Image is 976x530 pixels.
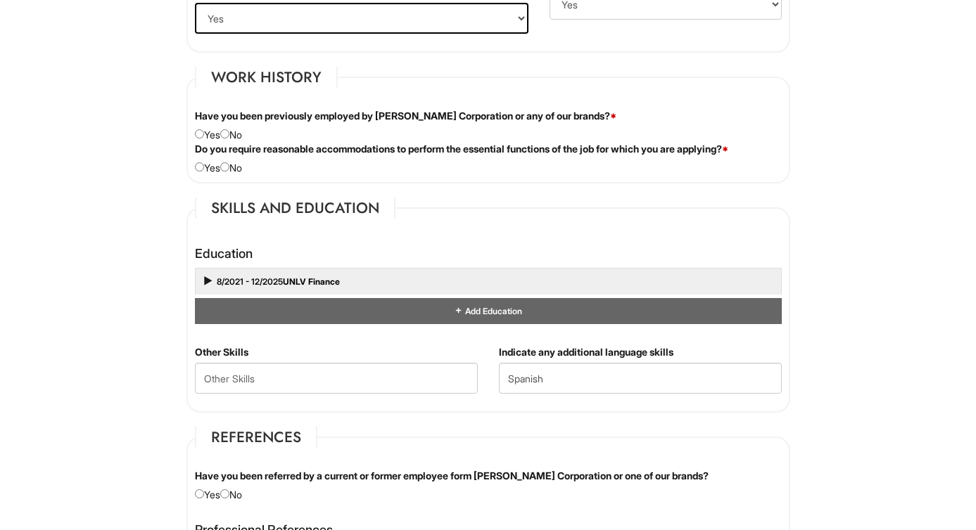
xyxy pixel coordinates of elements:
label: Do you require reasonable accommodations to perform the essential functions of the job for which ... [195,142,728,156]
div: Yes No [184,469,792,502]
label: Other Skills [195,345,248,359]
div: Yes No [184,109,792,142]
legend: References [195,427,317,448]
input: Additional Language Skills [499,363,782,394]
label: Have you been referred by a current or former employee form [PERSON_NAME] Corporation or one of o... [195,469,709,483]
label: Indicate any additional language skills [499,345,673,359]
select: (Yes / No) [195,3,528,34]
h4: Education [195,247,782,261]
label: Have you been previously employed by [PERSON_NAME] Corporation or any of our brands? [195,109,616,123]
a: Add Education [454,306,521,316]
span: Add Education [463,306,521,316]
span: 8/2021 - 12/2025 [215,276,283,287]
a: 8/2021 - 12/2025UNLV Finance [215,276,340,287]
div: Yes No [184,142,792,175]
legend: Skills and Education [195,198,395,219]
legend: Work History [195,67,338,88]
input: Other Skills [195,363,478,394]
